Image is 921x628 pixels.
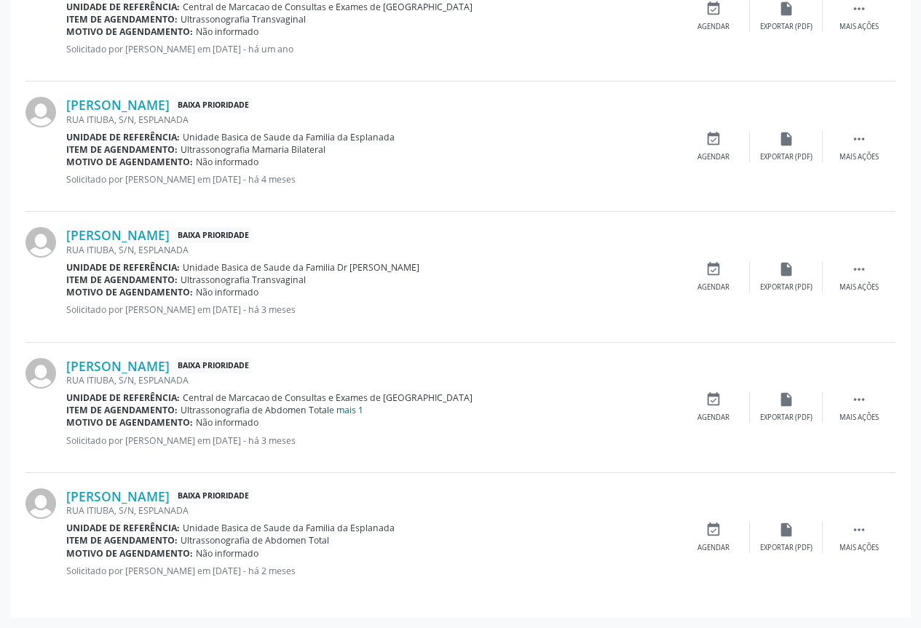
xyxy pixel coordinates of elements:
div: Mais ações [839,152,879,162]
b: Item de agendamento: [66,404,178,416]
span: Unidade Basica de Saude da Familia da Esplanada [183,522,395,534]
a: [PERSON_NAME] [66,97,170,113]
div: Exportar (PDF) [760,282,813,293]
div: RUA ITIUBA, S/N, ESPLANADA [66,114,677,126]
span: Ultrassonografia Transvaginal [181,13,306,25]
i:  [851,522,867,538]
div: Exportar (PDF) [760,543,813,553]
span: Não informado [196,547,258,560]
span: Não informado [196,286,258,298]
img: img [25,358,56,389]
i: insert_drive_file [778,261,794,277]
b: Unidade de referência: [66,131,180,143]
b: Motivo de agendamento: [66,286,193,298]
div: RUA ITIUBA, S/N, ESPLANADA [66,244,677,256]
div: Exportar (PDF) [760,22,813,32]
b: Item de agendamento: [66,534,178,546]
span: Ultrassonografia Transvaginal [181,274,306,286]
b: Unidade de referência: [66,261,180,274]
i: event_available [705,261,722,277]
a: [PERSON_NAME] [66,227,170,243]
span: Baixa Prioridade [175,98,252,113]
span: Ultrassonografia de Abdomen Total [181,404,363,416]
span: Não informado [196,25,258,38]
span: Ultrassonografia de Abdomen Total [181,534,329,546]
i: insert_drive_file [778,1,794,17]
div: Agendar [697,22,730,32]
a: [PERSON_NAME] [66,358,170,374]
div: Mais ações [839,22,879,32]
span: Não informado [196,156,258,168]
i:  [851,131,867,147]
i: insert_drive_file [778,131,794,147]
span: Não informado [196,416,258,429]
img: img [25,227,56,258]
div: Mais ações [839,543,879,553]
b: Motivo de agendamento: [66,25,193,38]
i: insert_drive_file [778,522,794,538]
span: Baixa Prioridade [175,489,252,504]
i: event_available [705,131,722,147]
img: img [25,97,56,127]
span: Unidade Basica de Saude da Familia Dr [PERSON_NAME] [183,261,419,274]
b: Item de agendamento: [66,143,178,156]
span: Central de Marcacao de Consultas e Exames de [GEOGRAPHIC_DATA] [183,1,473,13]
b: Unidade de referência: [66,1,180,13]
div: Agendar [697,413,730,423]
i: event_available [705,1,722,17]
b: Item de agendamento: [66,13,178,25]
b: Motivo de agendamento: [66,547,193,560]
i:  [851,1,867,17]
p: Solicitado por [PERSON_NAME] em [DATE] - há 2 meses [66,565,677,577]
p: Solicitado por [PERSON_NAME] em [DATE] - há 3 meses [66,303,677,316]
div: Mais ações [839,282,879,293]
div: Agendar [697,152,730,162]
img: img [25,488,56,519]
b: Unidade de referência: [66,522,180,534]
a: [PERSON_NAME] [66,488,170,504]
p: Solicitado por [PERSON_NAME] em [DATE] - há 3 meses [66,434,677,447]
div: RUA ITIUBA, S/N, ESPLANADA [66,374,677,386]
div: RUA ITIUBA, S/N, ESPLANADA [66,504,677,517]
i: event_available [705,391,722,408]
div: Exportar (PDF) [760,152,813,162]
b: Motivo de agendamento: [66,156,193,168]
i:  [851,391,867,408]
b: Motivo de agendamento: [66,416,193,429]
i: insert_drive_file [778,391,794,408]
span: Baixa Prioridade [175,228,252,243]
a: e mais 1 [329,404,363,416]
p: Solicitado por [PERSON_NAME] em [DATE] - há 4 meses [66,173,677,186]
div: Exportar (PDF) [760,413,813,423]
span: Central de Marcacao de Consultas e Exames de [GEOGRAPHIC_DATA] [183,391,473,404]
i:  [851,261,867,277]
div: Agendar [697,543,730,553]
span: Baixa Prioridade [175,358,252,373]
b: Item de agendamento: [66,274,178,286]
div: Agendar [697,282,730,293]
div: Mais ações [839,413,879,423]
b: Unidade de referência: [66,391,180,404]
span: Ultrassonografia Mamaria Bilateral [181,143,325,156]
p: Solicitado por [PERSON_NAME] em [DATE] - há um ano [66,43,677,55]
i: event_available [705,522,722,538]
span: Unidade Basica de Saude da Familia da Esplanada [183,131,395,143]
